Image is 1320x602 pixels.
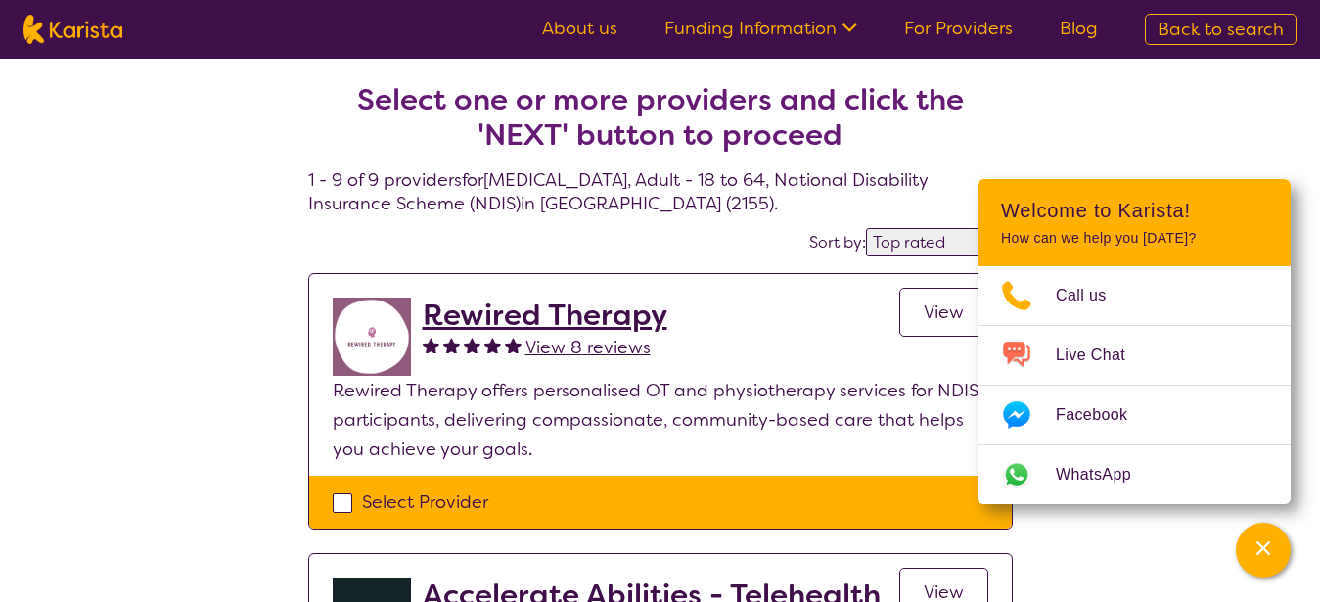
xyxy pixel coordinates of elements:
[1001,230,1267,247] p: How can we help you [DATE]?
[1056,281,1130,310] span: Call us
[978,179,1291,504] div: Channel Menu
[978,266,1291,504] ul: Choose channel
[1056,400,1151,430] span: Facebook
[332,82,989,153] h2: Select one or more providers and click the 'NEXT' button to proceed
[333,298,411,376] img: jovdti8ilrgkpezhq0s9.png
[1145,14,1297,45] a: Back to search
[1060,17,1098,40] a: Blog
[464,337,480,353] img: fullstar
[904,17,1013,40] a: For Providers
[542,17,617,40] a: About us
[664,17,857,40] a: Funding Information
[484,337,501,353] img: fullstar
[809,232,866,253] label: Sort by:
[423,298,667,333] a: Rewired Therapy
[525,333,651,362] a: View 8 reviews
[1056,341,1149,370] span: Live Chat
[1001,199,1267,222] h2: Welcome to Karista!
[525,336,651,359] span: View 8 reviews
[1056,460,1155,489] span: WhatsApp
[1158,18,1284,41] span: Back to search
[308,35,1013,215] h4: 1 - 9 of 9 providers for [MEDICAL_DATA] , Adult - 18 to 64 , National Disability Insurance Scheme...
[23,15,122,44] img: Karista logo
[978,445,1291,504] a: Web link opens in a new tab.
[423,337,439,353] img: fullstar
[443,337,460,353] img: fullstar
[505,337,522,353] img: fullstar
[924,301,964,324] span: View
[899,288,988,337] a: View
[333,376,988,464] p: Rewired Therapy offers personalised OT and physiotherapy services for NDIS participants, deliveri...
[1236,523,1291,578] button: Channel Menu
